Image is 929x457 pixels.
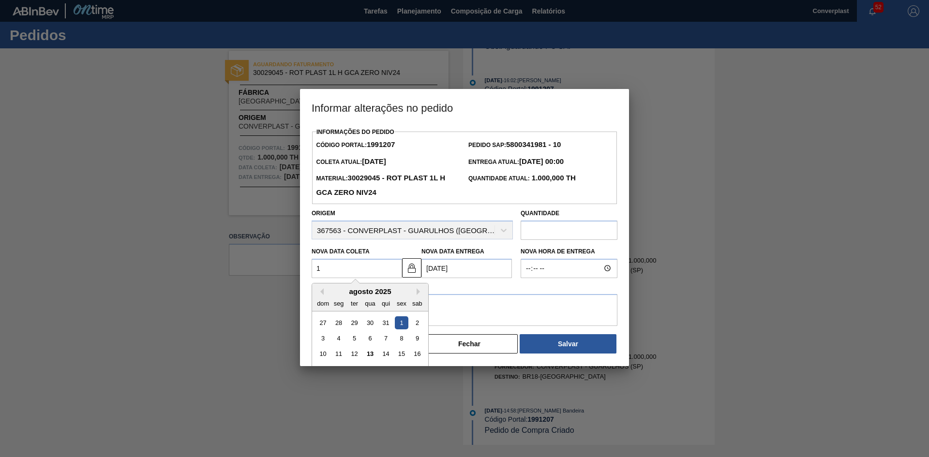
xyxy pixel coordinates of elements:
span: Código Portal: [316,142,395,148]
strong: 1991207 [367,140,395,148]
strong: 5800341981 - 10 [506,140,561,148]
div: seg [332,296,345,310]
div: Choose terça-feira, 19 de agosto de 2025 [348,363,361,376]
label: Nova Data Coleta [312,248,370,255]
div: qui [379,296,392,310]
div: Choose segunda-feira, 4 de agosto de 2025 [332,332,345,345]
div: Choose sábado, 2 de agosto de 2025 [411,316,424,329]
div: Choose segunda-feira, 28 de julho de 2025 [332,316,345,329]
div: agosto 2025 [312,287,428,295]
div: month 2025-08 [315,314,425,409]
div: Choose quinta-feira, 7 de agosto de 2025 [379,332,392,345]
span: Pedido SAP: [468,142,561,148]
div: Choose quarta-feira, 20 de agosto de 2025 [363,363,376,376]
div: ter [348,296,361,310]
strong: 1.000,000 TH [530,174,576,182]
label: Nova Data Entrega [421,248,484,255]
div: sex [395,296,408,310]
button: Previous Month [317,288,324,295]
img: locked [406,262,418,274]
span: Material: [316,175,445,196]
div: sab [411,296,424,310]
span: Quantidade Atual: [468,175,576,182]
span: Entrega Atual: [468,159,564,165]
div: Choose sexta-feira, 22 de agosto de 2025 [395,363,408,376]
div: Choose domingo, 17 de agosto de 2025 [316,363,330,376]
div: Choose domingo, 3 de agosto de 2025 [316,332,330,345]
strong: [DATE] 00:00 [519,157,564,165]
label: Nova Hora de Entrega [521,245,617,259]
span: Coleta Atual: [316,159,386,165]
div: Choose sábado, 23 de agosto de 2025 [411,363,424,376]
div: Choose sábado, 9 de agosto de 2025 [411,332,424,345]
div: Choose quinta-feira, 21 de agosto de 2025 [379,363,392,376]
strong: 30029045 - ROT PLAST 1L H GCA ZERO NIV24 [316,174,445,196]
h3: Informar alterações no pedido [300,89,629,126]
div: Choose quarta-feira, 13 de agosto de 2025 [363,347,376,360]
div: Choose sexta-feira, 1 de agosto de 2025 [395,316,408,329]
div: Choose quinta-feira, 31 de julho de 2025 [379,316,392,329]
label: Origem [312,210,335,217]
input: dd/mm/yyyy [312,259,402,278]
label: Informações do Pedido [316,129,394,135]
div: Choose quarta-feira, 6 de agosto de 2025 [363,332,376,345]
div: Choose domingo, 10 de agosto de 2025 [316,347,330,360]
label: Quantidade [521,210,559,217]
div: Choose quarta-feira, 30 de julho de 2025 [363,316,376,329]
button: locked [402,258,421,278]
div: Choose domingo, 27 de julho de 2025 [316,316,330,329]
button: Next Month [417,288,423,295]
div: Choose sexta-feira, 15 de agosto de 2025 [395,347,408,360]
label: Observação [312,280,617,295]
div: dom [316,296,330,310]
button: Fechar [421,334,518,354]
div: Choose sexta-feira, 8 de agosto de 2025 [395,332,408,345]
div: Choose quinta-feira, 14 de agosto de 2025 [379,347,392,360]
div: Choose terça-feira, 5 de agosto de 2025 [348,332,361,345]
div: qua [363,296,376,310]
strong: [DATE] [362,157,386,165]
div: Choose sábado, 16 de agosto de 2025 [411,347,424,360]
div: Choose segunda-feira, 11 de agosto de 2025 [332,347,345,360]
button: Salvar [520,334,616,354]
div: Choose terça-feira, 29 de julho de 2025 [348,316,361,329]
div: Choose segunda-feira, 18 de agosto de 2025 [332,363,345,376]
input: dd/mm/yyyy [421,259,512,278]
div: Choose terça-feira, 12 de agosto de 2025 [348,347,361,360]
